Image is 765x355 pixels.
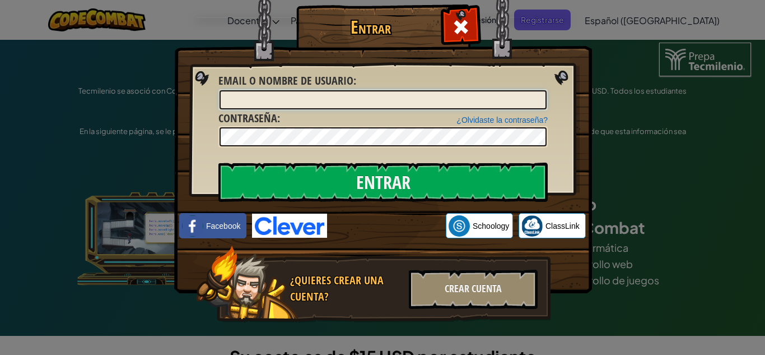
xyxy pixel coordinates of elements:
[409,270,538,309] div: Crear Cuenta
[545,220,580,232] span: ClassLink
[206,220,240,232] span: Facebook
[327,214,446,238] iframe: Botón de Acceder con Google
[218,110,277,126] span: Contraseña
[218,73,353,88] span: Email o Nombre de usuario
[218,110,280,127] label: :
[299,17,442,37] h1: Entrar
[521,215,543,237] img: classlink-logo-small.png
[182,215,203,237] img: facebook_small.png
[473,220,509,232] span: Schoology
[218,73,356,89] label: :
[290,273,402,305] div: ¿Quieres crear una cuenta?
[456,116,548,125] a: ¿Olvidaste la contraseña?
[449,215,470,237] img: schoology.png
[218,163,548,202] input: Entrar
[252,214,327,238] img: clever-logo-blue.png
